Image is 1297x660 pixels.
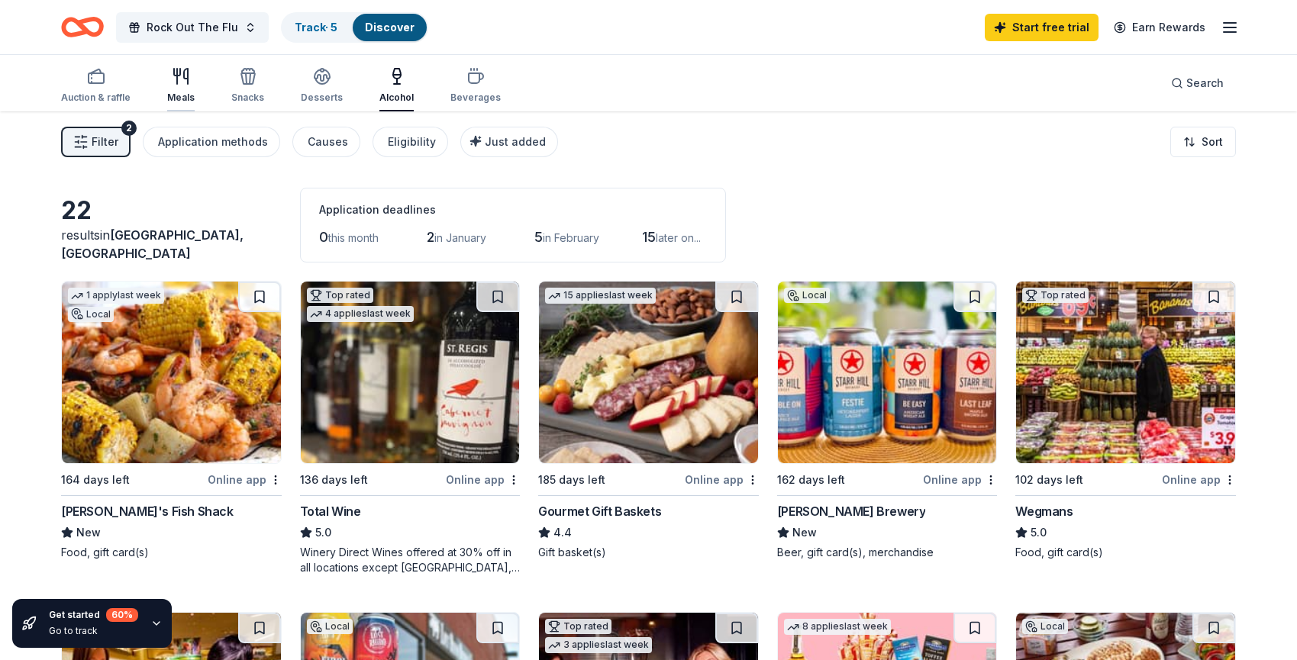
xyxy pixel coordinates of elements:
div: [PERSON_NAME]'s Fish Shack [61,502,234,520]
div: Desserts [301,92,343,104]
div: Online app [685,470,759,489]
a: Track· 5 [295,21,337,34]
div: Total Wine [300,502,361,520]
div: 4 applies last week [307,306,414,322]
a: Discover [365,21,415,34]
button: Sort [1170,127,1236,157]
span: New [792,523,817,542]
div: Top rated [545,619,611,634]
span: New [76,523,101,542]
div: Gourmet Gift Baskets [538,502,661,520]
a: Start free trial [985,14,1099,41]
div: results [61,226,282,262]
div: Top rated [307,288,373,303]
button: Track· 5Discover [281,12,428,43]
div: Local [68,307,114,322]
div: 3 applies last week [545,637,652,653]
div: Local [1022,619,1068,634]
div: 15 applies last week [545,288,656,304]
div: 164 days left [61,471,130,489]
div: 1 apply last week [68,288,164,304]
span: Just added [485,135,546,148]
a: Image for Gourmet Gift Baskets15 applieslast week185 days leftOnline appGourmet Gift Baskets4.4Gi... [538,281,759,560]
img: Image for Total Wine [301,282,520,463]
div: Beer, gift card(s), merchandise [777,545,998,560]
button: Application methods [143,127,280,157]
div: Eligibility [388,133,436,151]
div: 136 days left [300,471,368,489]
button: Eligibility [373,127,448,157]
div: 162 days left [777,471,845,489]
span: this month [328,231,379,244]
span: 5.0 [1031,523,1047,542]
button: Desserts [301,61,343,111]
span: in February [543,231,599,244]
span: later on... [656,231,701,244]
button: Rock Out The Flu [116,12,269,43]
a: Home [61,9,104,45]
div: [PERSON_NAME] Brewery [777,502,926,520]
div: Local [784,288,830,303]
img: Image for Gourmet Gift Baskets [539,282,758,463]
button: Auction & raffle [61,61,131,111]
button: Just added [460,127,558,157]
a: Image for Ford's Fish Shack1 applylast weekLocal164 days leftOnline app[PERSON_NAME]'s Fish Shack... [61,281,282,560]
a: Image for WegmansTop rated102 days leftOnline appWegmans5.0Food, gift card(s) [1015,281,1236,560]
div: 185 days left [538,471,605,489]
div: Snacks [231,92,264,104]
span: Sort [1202,133,1223,151]
span: Search [1186,74,1224,92]
div: Online app [208,470,282,489]
span: 15 [642,229,656,245]
button: Filter2 [61,127,131,157]
div: 8 applies last week [784,619,891,635]
div: Gift basket(s) [538,545,759,560]
div: Application deadlines [319,201,707,219]
div: Meals [167,92,195,104]
a: Image for Starr Hill BreweryLocal162 days leftOnline app[PERSON_NAME] BreweryNewBeer, gift card(s... [777,281,998,560]
div: 102 days left [1015,471,1083,489]
div: Local [307,619,353,634]
button: Search [1159,68,1236,98]
button: Beverages [450,61,501,111]
div: Online app [1162,470,1236,489]
div: Top rated [1022,288,1089,303]
span: 5 [534,229,543,245]
img: Image for Ford's Fish Shack [62,282,281,463]
span: in January [434,231,486,244]
a: Earn Rewards [1105,14,1215,41]
span: 5.0 [315,523,331,542]
button: Causes [292,127,360,157]
div: Go to track [49,625,138,637]
div: Application methods [158,133,268,151]
div: 60 % [106,608,138,622]
div: Beverages [450,92,501,104]
div: Get started [49,608,138,622]
span: in [61,227,244,261]
div: Online app [446,470,520,489]
div: Wegmans [1015,502,1073,520]
div: Alcohol [379,92,414,104]
div: Food, gift card(s) [1015,545,1236,560]
div: 2 [121,121,137,136]
img: Image for Starr Hill Brewery [778,282,997,463]
span: [GEOGRAPHIC_DATA], [GEOGRAPHIC_DATA] [61,227,244,261]
button: Snacks [231,61,264,111]
div: Winery Direct Wines offered at 30% off in all locations except [GEOGRAPHIC_DATA], [GEOGRAPHIC_DAT... [300,545,521,575]
div: 22 [61,195,282,226]
div: Causes [308,133,348,151]
span: Filter [92,133,118,151]
span: Rock Out The Flu [147,18,238,37]
div: Food, gift card(s) [61,545,282,560]
div: Online app [923,470,997,489]
span: 4.4 [553,523,572,542]
button: Alcohol [379,61,414,111]
span: 0 [319,229,328,245]
div: Auction & raffle [61,92,131,104]
a: Image for Total WineTop rated4 applieslast week136 days leftOnline appTotal Wine5.0Winery Direct ... [300,281,521,575]
button: Meals [167,61,195,111]
span: 2 [427,229,434,245]
img: Image for Wegmans [1016,282,1235,463]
